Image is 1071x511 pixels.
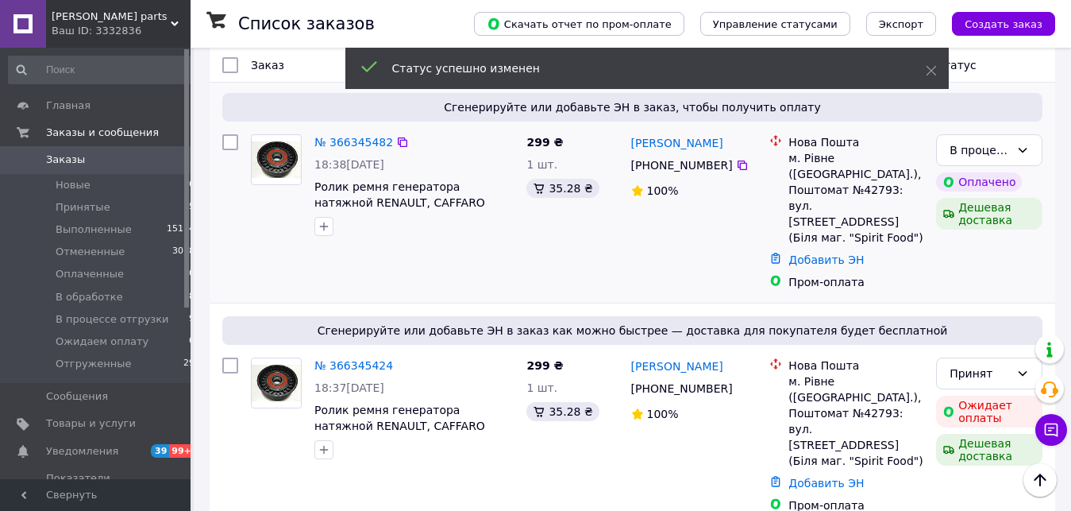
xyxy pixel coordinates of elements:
span: 0 [189,267,195,281]
a: № 366345482 [314,136,393,149]
span: Принятые [56,200,110,215]
div: Нова Пошта [788,134,923,150]
span: Товары и услуги [46,416,136,431]
button: Управление статусами [700,12,850,36]
span: Отмененные [56,245,125,259]
span: Ожидаем оплату [56,335,148,349]
div: 35.28 ₴ [526,179,599,198]
span: Сообщения [46,389,108,404]
span: Отгруженные [56,357,132,371]
div: 35.28 ₴ [526,402,599,421]
div: [PHONE_NUMBER] [628,377,736,400]
span: Сгенерируйте или добавьте ЭН в заказ, чтобы получить оплату [229,99,1036,115]
span: 18:38[DATE] [314,158,384,171]
h1: Список заказов [238,14,375,33]
button: Создать заказ [952,12,1055,36]
span: 0 [189,335,195,349]
span: 3078 [172,245,195,259]
span: 0 [189,178,195,192]
a: Ролик ремня генератора натяжной RENAULT, CAFFARO (500184) пласт. (117501113R) [314,404,490,448]
a: Создать заказ [936,17,1055,29]
span: 1 шт. [526,158,557,171]
button: Скачать отчет по пром-оплате [474,12,684,36]
span: Выполненные [56,223,132,237]
span: 299 ₴ [526,359,563,372]
a: [PERSON_NAME] [631,358,723,374]
a: Фото товару [251,134,302,185]
button: Наверх [1023,463,1057,497]
span: 1 шт. [526,381,557,394]
a: [PERSON_NAME] [631,135,723,151]
span: В обработке [56,290,123,304]
img: Фото товару [252,365,301,402]
a: № 366345424 [314,359,393,372]
span: Уведомления [46,444,118,459]
div: [PHONE_NUMBER] [628,154,736,176]
span: 9 [189,312,195,327]
span: Статус [936,59,977,72]
span: В процессе отгрузки [56,312,169,327]
a: Добавить ЭН [788,477,864,490]
span: Главная [46,99,91,113]
span: Экспорт [879,18,923,30]
span: 15114 [167,223,195,237]
span: 18:37[DATE] [314,381,384,394]
span: Заказ [251,59,284,72]
div: Принят [950,365,1010,382]
span: Показатели работы компании [46,471,147,500]
img: Фото товару [252,141,301,179]
span: 100% [647,408,679,420]
span: 299 ₴ [526,136,563,149]
span: Скачать отчет по пром-оплате [487,17,672,31]
span: 100% [647,184,679,197]
span: 99+ [169,444,195,458]
input: Поиск [8,56,196,84]
span: Новые [56,178,91,192]
span: Создать заказ [965,18,1042,30]
div: В процессе отгрузки [950,141,1010,159]
span: Управление статусами [713,18,838,30]
span: Diana parts [52,10,171,24]
a: Добавить ЭН [788,254,864,266]
div: Дешевая доставка [936,198,1042,230]
span: 39 [151,444,169,458]
span: 29 [183,357,195,371]
a: Фото товару [251,358,302,408]
span: Заказы [46,153,85,167]
span: Оплаченные [56,267,124,281]
div: Ожидает оплаты [936,396,1042,428]
div: Ваш ID: 3332836 [52,24,191,38]
span: Сгенерируйте или добавьте ЭН в заказ как можно быстрее — доставка для покупателя будет бесплатной [229,323,1036,339]
div: м. Рівне ([GEOGRAPHIC_DATA].), Поштомат №42793: вул. [STREET_ADDRESS] (Біля маг. "Spirit Food") [788,374,923,469]
div: Пром-оплата [788,274,923,290]
div: Дешевая доставка [936,434,1042,466]
div: Нова Пошта [788,358,923,374]
div: Оплачено [936,172,1022,192]
button: Экспорт [866,12,936,36]
a: Ролик ремня генератора натяжной RENAULT, CAFFARO (500184) пласт. (117501113R) [314,180,490,225]
span: 18 [183,290,195,304]
div: м. Рівне ([GEOGRAPHIC_DATA].), Поштомат №42793: вул. [STREET_ADDRESS] (Біля маг. "Spirit Food") [788,150,923,246]
span: 5 [189,200,195,215]
div: Статус успешно изменен [392,60,886,76]
button: Чат с покупателем [1035,414,1067,446]
span: Заказы и сообщения [46,126,159,140]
